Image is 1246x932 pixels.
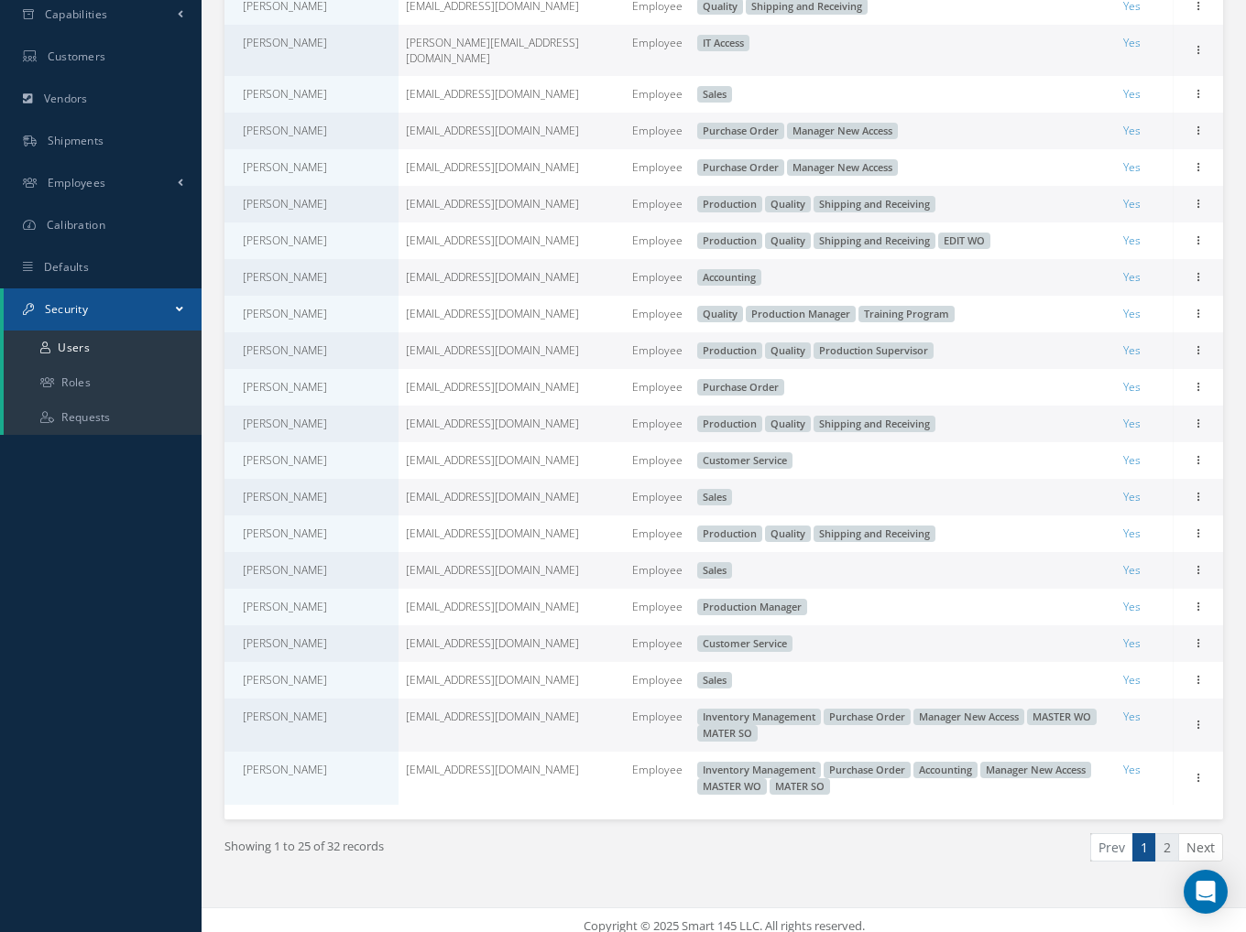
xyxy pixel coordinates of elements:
td: [PERSON_NAME] [224,369,399,406]
td: [PERSON_NAME] [224,479,399,515]
td: [PERSON_NAME] [224,752,399,805]
span: Quality [765,233,811,249]
td: [EMAIL_ADDRESS][DOMAIN_NAME] [399,589,626,625]
span: Employees [48,175,106,190]
span: Quality [765,196,811,212]
td: [PERSON_NAME] [224,259,399,296]
span: Shipping and Receiving [814,526,935,542]
span: IT Access [697,35,749,51]
td: [PERSON_NAME] [224,406,399,442]
span: Manager New Access [787,159,898,176]
span: Quality [697,306,743,322]
td: Employee [625,259,690,296]
span: Purchase Order [697,159,784,176]
td: [EMAIL_ADDRESS][DOMAIN_NAME] [399,76,626,113]
span: Production Supervisor [814,342,934,359]
td: [EMAIL_ADDRESS][DOMAIN_NAME] [399,552,626,589]
span: MASTER WO [697,778,767,795]
td: [EMAIL_ADDRESS][DOMAIN_NAME] [399,369,626,406]
a: 2 [1155,833,1179,862]
td: Employee [625,222,690,259]
span: Inventory Management [697,762,821,778]
span: Yes [1123,35,1141,50]
span: Yes [1123,562,1141,578]
td: Employee [625,625,690,662]
td: Employee [625,699,690,752]
span: Manager New Access [787,123,898,139]
td: [PERSON_NAME] [224,76,399,113]
span: Capabilities [45,6,108,22]
span: Yes [1123,233,1141,248]
span: Production Manager [746,306,856,322]
span: Yes [1123,762,1141,777]
span: Manager New Access [980,762,1091,778]
td: [PERSON_NAME] [224,113,399,149]
span: Customer Service [697,635,792,652]
span: Purchase Order [824,762,911,778]
td: [EMAIL_ADDRESS][DOMAIN_NAME] [399,222,626,259]
span: Purchase Order [697,123,784,139]
span: Quality [765,526,811,542]
td: Employee [625,479,690,515]
span: Shipping and Receiving [814,196,935,212]
span: Sales [697,86,732,103]
span: Calibration [47,217,105,233]
span: Yes [1123,526,1141,541]
td: [EMAIL_ADDRESS][DOMAIN_NAME] [399,699,626,752]
td: [PERSON_NAME] [224,149,399,186]
span: Shipping and Receiving [814,233,935,249]
td: Employee [625,662,690,699]
td: Employee [625,113,690,149]
span: Quality [765,342,811,359]
td: [PERSON_NAME][EMAIL_ADDRESS][DOMAIN_NAME] [399,25,626,76]
span: Production [697,233,762,249]
td: [PERSON_NAME] [224,222,399,259]
span: Manager New Access [913,709,1024,725]
span: Sales [697,672,732,688]
td: [PERSON_NAME] [224,186,399,222]
span: Accounting [913,762,978,778]
td: [PERSON_NAME] [224,332,399,369]
td: Employee [625,149,690,186]
span: Yes [1123,489,1141,504]
td: Employee [625,589,690,625]
td: [EMAIL_ADDRESS][DOMAIN_NAME] [399,406,626,442]
span: Yes [1123,379,1141,395]
td: [EMAIL_ADDRESS][DOMAIN_NAME] [399,259,626,296]
td: [EMAIL_ADDRESS][DOMAIN_NAME] [399,515,626,552]
span: Production [697,416,762,432]
td: [PERSON_NAME] [224,552,399,589]
span: Production [697,342,762,359]
a: Users [4,331,202,365]
span: Production [697,196,762,212]
span: Shipments [48,133,104,148]
span: Sales [697,489,732,505]
span: Yes [1123,269,1141,285]
a: Next [1178,833,1223,862]
span: Yes [1123,306,1141,321]
span: Yes [1123,709,1141,724]
td: [EMAIL_ADDRESS][DOMAIN_NAME] [399,332,626,369]
span: Quality [765,416,811,432]
td: Employee [625,25,690,76]
td: [PERSON_NAME] [224,296,399,332]
td: [EMAIL_ADDRESS][DOMAIN_NAME] [399,113,626,149]
span: Customer Service [697,452,792,469]
td: Employee [625,442,690,479]
span: Vendors [44,91,88,106]
td: Employee [625,332,690,369]
span: Sales [697,562,732,579]
td: [EMAIL_ADDRESS][DOMAIN_NAME] [399,625,626,662]
span: Accounting [697,269,761,286]
a: Requests [4,400,202,435]
span: Yes [1123,672,1141,688]
span: Purchase Order [824,709,911,725]
span: Yes [1123,159,1141,175]
td: Employee [625,552,690,589]
span: EDIT WO [938,233,990,249]
span: Yes [1123,599,1141,614]
td: [EMAIL_ADDRESS][DOMAIN_NAME] [399,442,626,479]
span: MASTER WO [1027,709,1097,725]
td: [PERSON_NAME] [224,442,399,479]
span: Yes [1123,635,1141,651]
